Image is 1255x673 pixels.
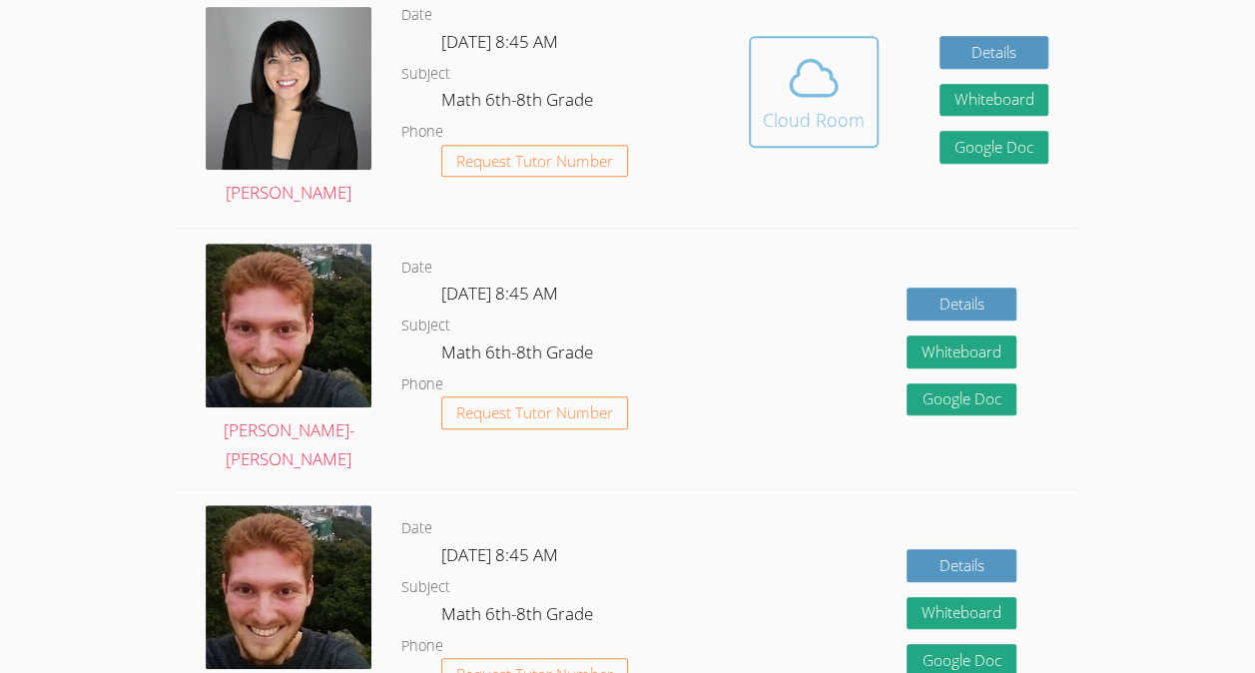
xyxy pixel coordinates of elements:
[441,282,558,305] span: [DATE] 8:45 AM
[907,336,1016,368] button: Whiteboard
[206,7,371,170] img: DSC_1773.jpeg
[441,86,597,120] dd: Math 6th-8th Grade
[401,634,443,659] dt: Phone
[441,543,558,566] span: [DATE] 8:45 AM
[441,338,597,372] dd: Math 6th-8th Grade
[456,405,613,420] span: Request Tutor Number
[940,84,1049,117] button: Whiteboard
[456,154,613,169] span: Request Tutor Number
[441,600,597,634] dd: Math 6th-8th Grade
[401,314,450,338] dt: Subject
[401,120,443,145] dt: Phone
[940,131,1049,164] a: Google Doc
[206,244,371,407] img: avatar.png
[401,256,432,281] dt: Date
[940,36,1049,69] a: Details
[401,3,432,28] dt: Date
[401,372,443,397] dt: Phone
[907,597,1016,630] button: Whiteboard
[401,575,450,600] dt: Subject
[401,516,432,541] dt: Date
[749,36,879,148] button: Cloud Room
[907,549,1016,582] a: Details
[206,505,371,669] img: avatar.png
[763,106,865,134] div: Cloud Room
[206,7,371,208] a: [PERSON_NAME]
[441,396,628,429] button: Request Tutor Number
[206,244,371,474] a: [PERSON_NAME]-[PERSON_NAME]
[441,145,628,178] button: Request Tutor Number
[441,30,558,53] span: [DATE] 8:45 AM
[907,383,1016,416] a: Google Doc
[907,288,1016,321] a: Details
[401,62,450,87] dt: Subject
